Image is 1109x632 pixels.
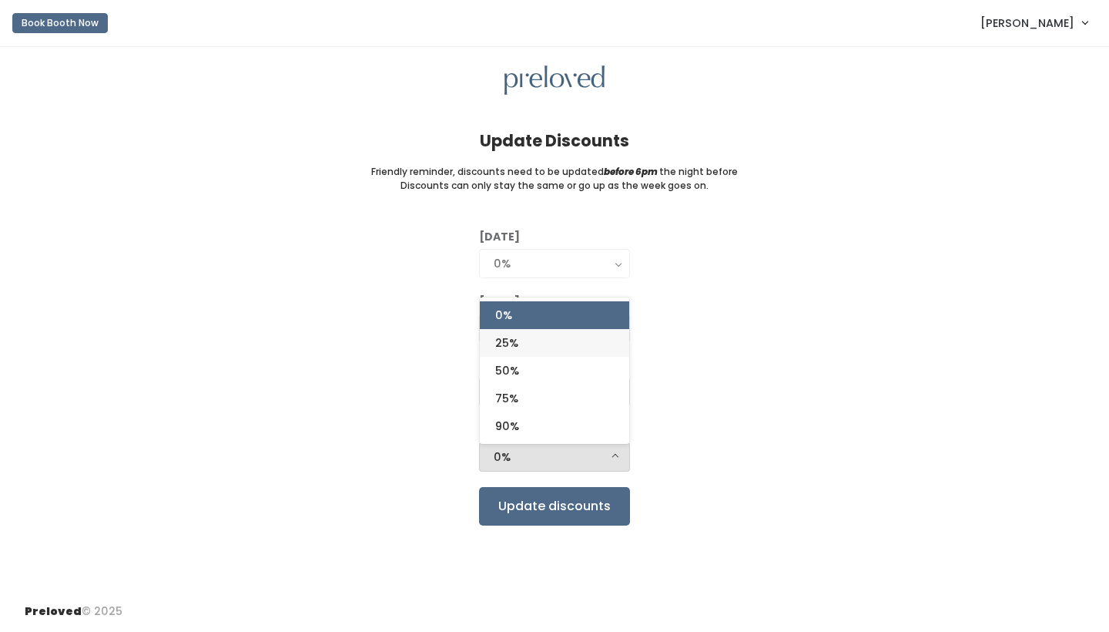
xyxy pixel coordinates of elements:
div: 0% [494,449,615,466]
div: © 2025 [25,591,122,620]
span: 75% [495,390,518,407]
span: 25% [495,334,518,351]
input: Update discounts [479,487,630,526]
a: [PERSON_NAME] [965,6,1103,39]
a: Book Booth Now [12,6,108,40]
small: Friendly reminder, discounts need to be updated the night before [371,165,738,179]
span: 50% [495,362,519,379]
i: before 6pm [604,165,658,178]
span: 90% [495,418,519,435]
label: [DATE] [479,229,520,245]
div: 0% [494,255,615,272]
label: [DATE] [479,294,520,310]
span: 0% [495,307,512,324]
h4: Update Discounts [480,132,629,150]
img: preloved logo [504,66,605,96]
span: Preloved [25,603,82,619]
button: 0% [479,442,630,472]
span: [PERSON_NAME] [980,15,1074,32]
button: Book Booth Now [12,13,108,33]
small: Discounts can only stay the same or go up as the week goes on. [400,179,709,193]
button: 0% [479,249,630,278]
